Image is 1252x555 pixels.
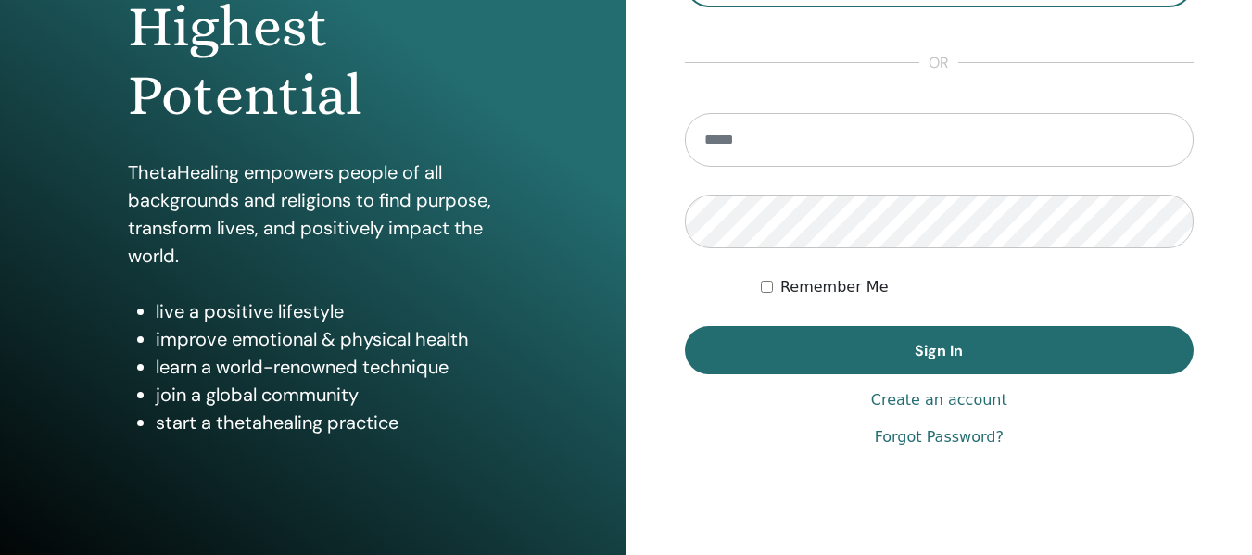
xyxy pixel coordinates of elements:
label: Remember Me [780,276,889,298]
button: Sign In [685,326,1195,374]
p: ThetaHealing empowers people of all backgrounds and religions to find purpose, transform lives, a... [128,158,499,270]
span: Sign In [915,341,963,360]
li: live a positive lifestyle [156,297,499,325]
a: Create an account [871,389,1007,411]
span: or [919,52,958,74]
div: Keep me authenticated indefinitely or until I manually logout [761,276,1194,298]
li: join a global community [156,381,499,409]
li: start a thetahealing practice [156,409,499,436]
li: learn a world-renowned technique [156,353,499,381]
li: improve emotional & physical health [156,325,499,353]
a: Forgot Password? [875,426,1004,448]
